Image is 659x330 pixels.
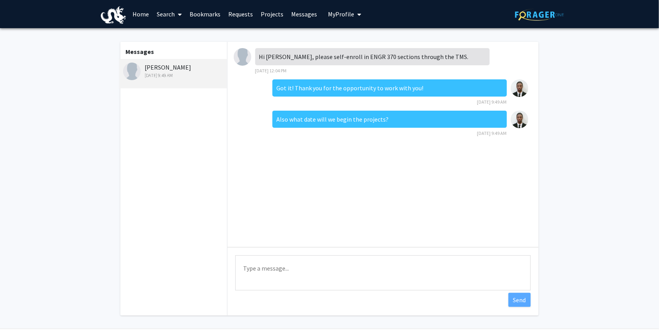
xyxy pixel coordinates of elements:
div: Got it! Thank you for the opportunity to work with you! [272,79,507,97]
button: Send [509,293,531,307]
a: Messages [287,0,321,28]
div: Also what date will we begin the projects? [272,111,507,128]
b: Messages [125,48,154,56]
img: Kamal Skeete Ridley [511,79,528,97]
img: Zhiwei Chen [123,63,141,80]
img: Kamal Skeete Ridley [511,111,528,128]
a: Search [153,0,186,28]
img: ForagerOne Logo [515,9,564,21]
span: My Profile [328,10,354,18]
span: [DATE] 9:49 AM [477,99,507,105]
div: Hi [PERSON_NAME], please self-enroll in ENGR 370 sections through the TMS. [255,48,490,65]
a: Requests [224,0,257,28]
div: [PERSON_NAME] [123,63,225,79]
a: Bookmarks [186,0,224,28]
a: Projects [257,0,287,28]
textarea: Message [235,255,531,291]
iframe: Chat [6,295,33,324]
span: [DATE] 12:04 PM [255,68,287,74]
a: Home [129,0,153,28]
img: Zhiwei Chen [234,48,251,66]
img: Drexel University Logo [101,6,126,24]
div: [DATE] 9:49 AM [123,72,225,79]
span: [DATE] 9:49 AM [477,130,507,136]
